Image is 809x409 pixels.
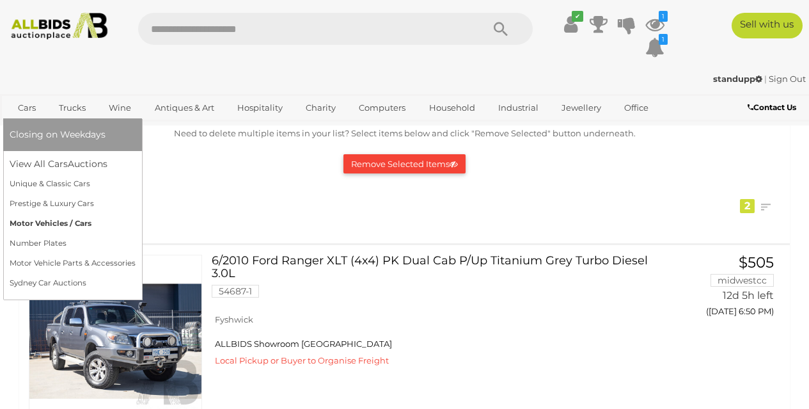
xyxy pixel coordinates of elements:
a: Industrial [490,97,547,118]
a: Antiques & Art [146,97,223,118]
span: | [764,74,767,84]
a: $505 midwestcc 12d 5h left ([DATE] 6:50 PM) [671,255,777,323]
i: 1 [659,34,668,45]
a: Trucks [51,97,94,118]
a: 1 [645,36,664,59]
i: 1 [659,11,668,22]
div: 2 [740,199,755,213]
a: Cars [10,97,44,118]
button: Search [469,13,533,45]
a: Office [616,97,657,118]
i: ✔ [572,11,583,22]
a: Contact Us [748,100,799,115]
a: 1 [645,13,664,36]
a: Sell with us [732,13,803,38]
span: $505 [739,253,774,271]
a: Household [421,97,483,118]
a: Sign Out [769,74,806,84]
a: Jewellery [553,97,609,118]
a: Wine [100,97,139,118]
button: Remove Selected Items [343,154,466,174]
p: Need to delete multiple items in your list? Select items below and click "Remove Selected" button... [26,126,783,141]
b: Contact Us [748,102,796,112]
a: 6/2010 Ford Ranger XLT (4x4) PK Dual Cab P/Up Titanium Grey Turbo Diesel 3.0L 54687-1 [221,255,652,307]
a: standupp [713,74,764,84]
img: Allbids.com.au [6,13,113,40]
strong: standupp [713,74,762,84]
a: ✔ [561,13,580,36]
a: Computers [350,97,414,118]
a: Hospitality [229,97,291,118]
a: Charity [297,97,344,118]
